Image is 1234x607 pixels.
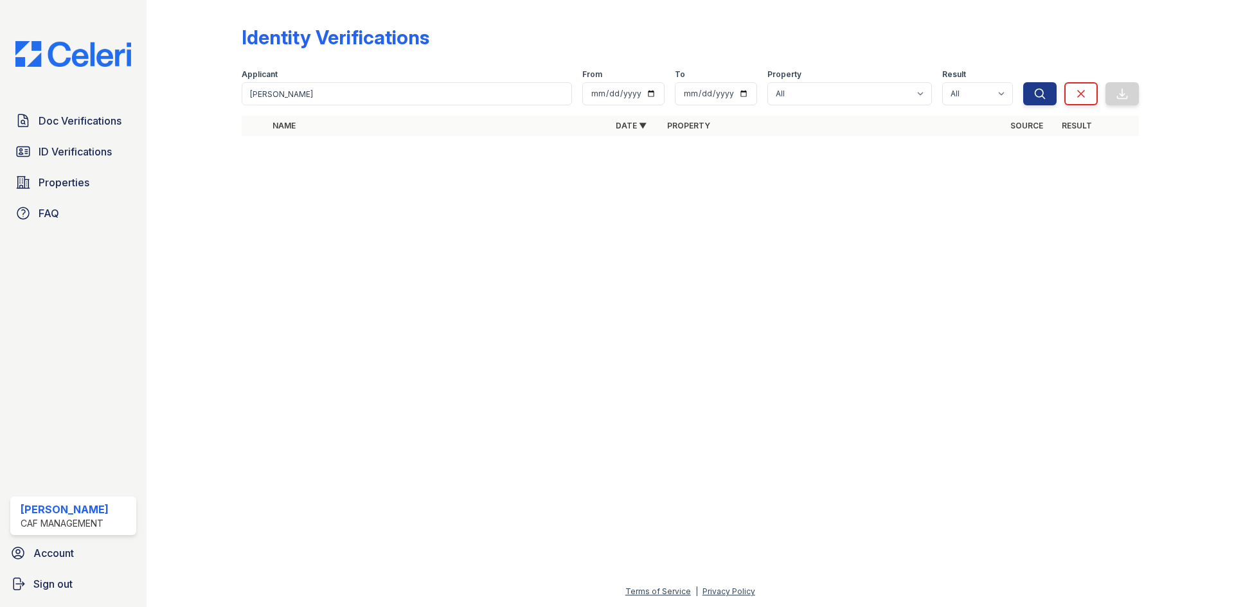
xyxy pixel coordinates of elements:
[10,139,136,164] a: ID Verifications
[242,82,572,105] input: Search by name or phone number
[695,586,698,596] div: |
[21,502,109,517] div: [PERSON_NAME]
[39,113,121,128] span: Doc Verifications
[667,121,710,130] a: Property
[39,206,59,221] span: FAQ
[675,69,685,80] label: To
[942,69,966,80] label: Result
[5,571,141,597] a: Sign out
[10,108,136,134] a: Doc Verifications
[5,41,141,67] img: CE_Logo_Blue-a8612792a0a2168367f1c8372b55b34899dd931a85d93a1a3d3e32e68fde9ad4.png
[242,26,429,49] div: Identity Verifications
[10,200,136,226] a: FAQ
[33,545,74,561] span: Account
[5,540,141,566] a: Account
[242,69,278,80] label: Applicant
[39,144,112,159] span: ID Verifications
[625,586,691,596] a: Terms of Service
[616,121,647,130] a: Date ▼
[767,69,801,80] label: Property
[39,175,89,190] span: Properties
[33,576,73,592] span: Sign out
[1010,121,1043,130] a: Source
[21,517,109,530] div: CAF Management
[10,170,136,195] a: Properties
[1062,121,1092,130] a: Result
[702,586,755,596] a: Privacy Policy
[582,69,602,80] label: From
[273,121,296,130] a: Name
